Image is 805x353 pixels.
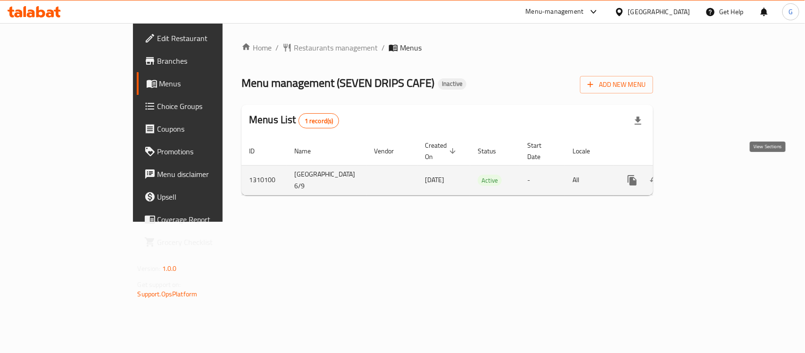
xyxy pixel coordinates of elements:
span: Menu management ( SEVEN DRIPS CAFE ) [241,72,434,93]
div: Total records count [299,113,340,128]
span: Add New Menu [588,79,646,91]
li: / [275,42,279,53]
div: [GEOGRAPHIC_DATA] [628,7,690,17]
span: Name [294,145,323,157]
span: Get support on: [138,278,181,291]
span: Vendor [374,145,406,157]
a: Edit Restaurant [137,27,267,50]
table: enhanced table [241,137,719,195]
nav: breadcrumb [241,42,653,53]
a: Menu disclaimer [137,163,267,185]
span: Menus [400,42,422,53]
li: / [382,42,385,53]
span: G [788,7,793,17]
span: Edit Restaurant [158,33,260,44]
div: Menu-management [526,6,584,17]
span: Status [478,145,508,157]
span: Upsell [158,191,260,202]
td: All [565,165,614,195]
a: Coverage Report [137,208,267,231]
span: Start Date [527,140,554,162]
span: 1.0.0 [162,262,177,275]
td: [GEOGRAPHIC_DATA] 6/9 [287,165,366,195]
span: Choice Groups [158,101,260,112]
a: Coupons [137,118,267,140]
span: ID [249,145,267,157]
a: Menus [137,72,267,95]
span: Version: [138,262,161,275]
a: Upsell [137,185,267,208]
span: 1 record(s) [299,117,339,126]
span: Promotions [158,146,260,157]
span: Coupons [158,123,260,134]
span: Locale [573,145,602,157]
span: Created On [425,140,459,162]
a: Promotions [137,140,267,163]
span: Restaurants management [294,42,378,53]
span: Menu disclaimer [158,168,260,180]
th: Actions [614,137,719,166]
button: Add New Menu [580,76,653,93]
div: Inactive [438,78,466,90]
a: Branches [137,50,267,72]
a: Support.OpsPlatform [138,288,198,300]
span: Grocery Checklist [158,236,260,248]
a: Choice Groups [137,95,267,118]
span: Branches [158,55,260,67]
span: Active [478,175,502,186]
h2: Menus List [249,113,339,128]
a: Grocery Checklist [137,231,267,253]
td: - [520,165,565,195]
span: [DATE] [425,174,444,186]
a: Restaurants management [282,42,378,53]
div: Active [478,175,502,186]
span: Inactive [438,80,466,88]
button: Change Status [644,169,666,192]
button: more [621,169,644,192]
span: Menus [159,78,260,89]
span: Coverage Report [158,214,260,225]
